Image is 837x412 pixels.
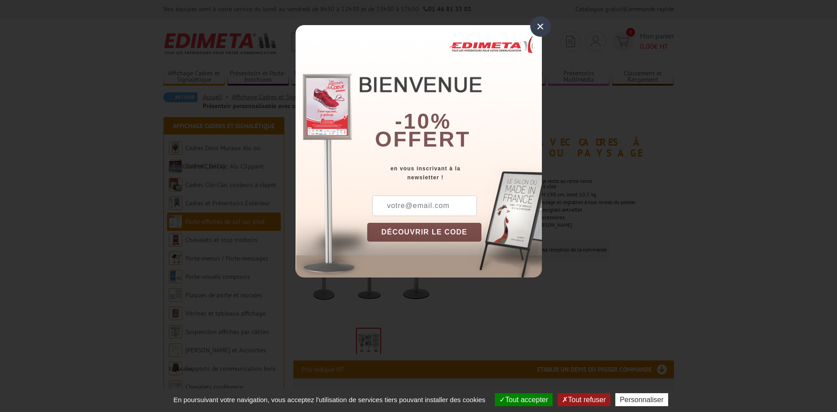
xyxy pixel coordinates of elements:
button: Personnaliser (fenêtre modale) [615,393,668,406]
span: En poursuivant votre navigation, vous acceptez l'utilisation de services tiers pouvant installer ... [169,396,490,403]
button: Tout accepter [495,393,553,406]
b: -10% [395,109,451,133]
font: offert [375,127,471,151]
input: votre@email.com [372,195,477,216]
div: en vous inscrivant à la newsletter ! [367,164,542,182]
button: Tout refuser [558,393,610,406]
button: DÉCOUVRIR LE CODE [367,223,482,242]
div: × [530,16,551,37]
